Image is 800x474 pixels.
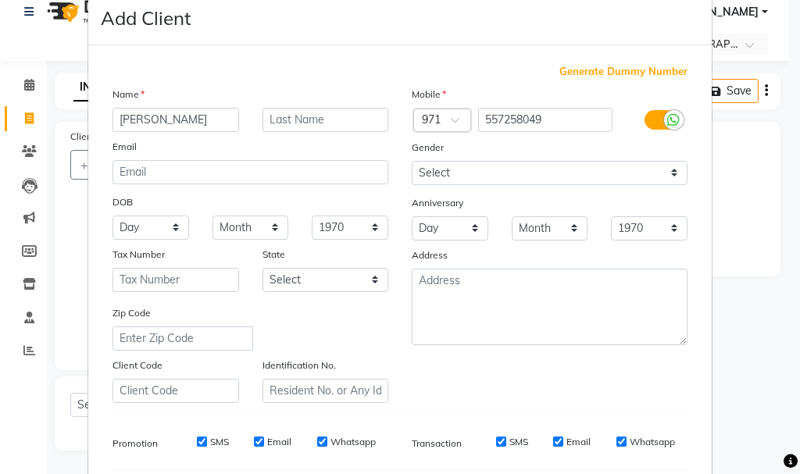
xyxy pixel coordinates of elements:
input: Email [112,160,388,184]
label: Anniversary [412,196,463,210]
label: Whatsapp [630,435,675,449]
label: Email [267,435,291,449]
label: SMS [509,435,528,449]
label: Promotion [112,437,158,451]
label: Client Code [112,358,162,372]
input: Last Name [262,108,389,132]
input: Resident No. or Any Id [262,379,389,403]
label: Email [566,435,591,449]
label: Identification No. [262,358,336,372]
label: Email [112,140,137,154]
label: Transaction [412,437,462,451]
label: Mobile [412,87,446,102]
input: Tax Number [112,268,239,292]
input: Enter Zip Code [112,326,253,351]
label: SMS [210,435,229,449]
h4: Add Client [101,4,191,32]
label: Zip Code [112,306,151,320]
label: DOB [112,195,133,209]
label: Name [112,87,145,102]
input: Client Code [112,379,239,403]
label: Whatsapp [330,435,376,449]
label: State [262,248,285,262]
input: Mobile [478,108,613,132]
input: First Name [112,108,239,132]
label: Tax Number [112,248,165,262]
span: Generate Dummy Number [559,64,687,80]
label: Address [412,248,448,262]
label: Gender [412,141,444,155]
